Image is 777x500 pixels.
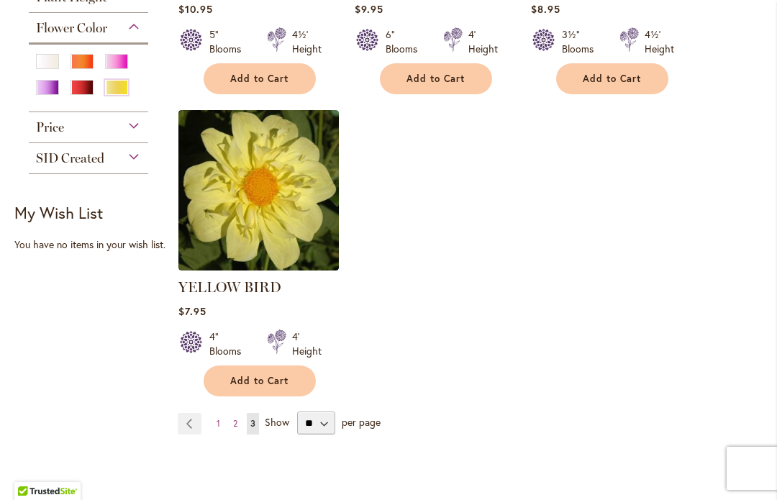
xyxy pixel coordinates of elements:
[178,260,339,273] a: YELLOW BIRD
[14,237,171,252] div: You have no items in your wish list.
[355,2,383,16] span: $9.95
[645,27,674,56] div: 4½' Height
[11,449,51,489] iframe: Launch Accessibility Center
[209,329,250,358] div: 4" Blooms
[178,304,206,318] span: $7.95
[36,119,64,135] span: Price
[292,27,322,56] div: 4½' Height
[36,20,107,36] span: Flower Color
[583,73,642,85] span: Add to Cart
[250,418,255,429] span: 3
[230,73,289,85] span: Add to Cart
[233,418,237,429] span: 2
[386,27,426,56] div: 6" Blooms
[292,329,322,358] div: 4' Height
[213,413,224,435] a: 1
[178,2,213,16] span: $10.95
[209,27,250,56] div: 5" Blooms
[342,415,381,429] span: per page
[380,63,492,94] button: Add to Cart
[406,73,465,85] span: Add to Cart
[204,63,316,94] button: Add to Cart
[178,278,281,296] a: YELLOW BIRD
[178,110,339,271] img: YELLOW BIRD
[217,418,220,429] span: 1
[468,27,498,56] div: 4' Height
[562,27,602,56] div: 3½" Blooms
[230,413,241,435] a: 2
[36,150,104,166] span: SID Created
[531,2,560,16] span: $8.95
[265,415,289,429] span: Show
[556,63,668,94] button: Add to Cart
[204,365,316,396] button: Add to Cart
[14,202,103,223] strong: My Wish List
[230,375,289,387] span: Add to Cart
